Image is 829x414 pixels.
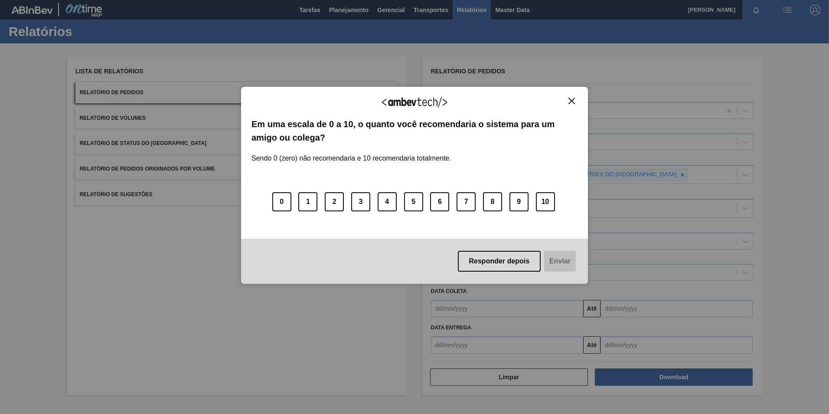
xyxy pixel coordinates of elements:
[536,192,555,211] button: 10
[382,97,447,108] img: Logo Ambevtech
[568,98,575,104] img: Close
[457,192,476,211] button: 7
[430,192,449,211] button: 6
[566,97,578,105] button: Close
[378,192,397,211] button: 4
[351,192,370,211] button: 3
[483,192,502,211] button: 8
[251,118,578,144] label: Em uma escala de 0 a 10, o quanto você recomendaria o sistema para um amigo ou colega?
[298,192,317,211] button: 1
[458,251,541,272] button: Responder depois
[509,192,529,211] button: 9
[251,144,451,162] label: Sendo 0 (zero) não recomendaria e 10 recomendaria totalmente.
[272,192,291,211] button: 0
[404,192,423,211] button: 5
[325,192,344,211] button: 2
